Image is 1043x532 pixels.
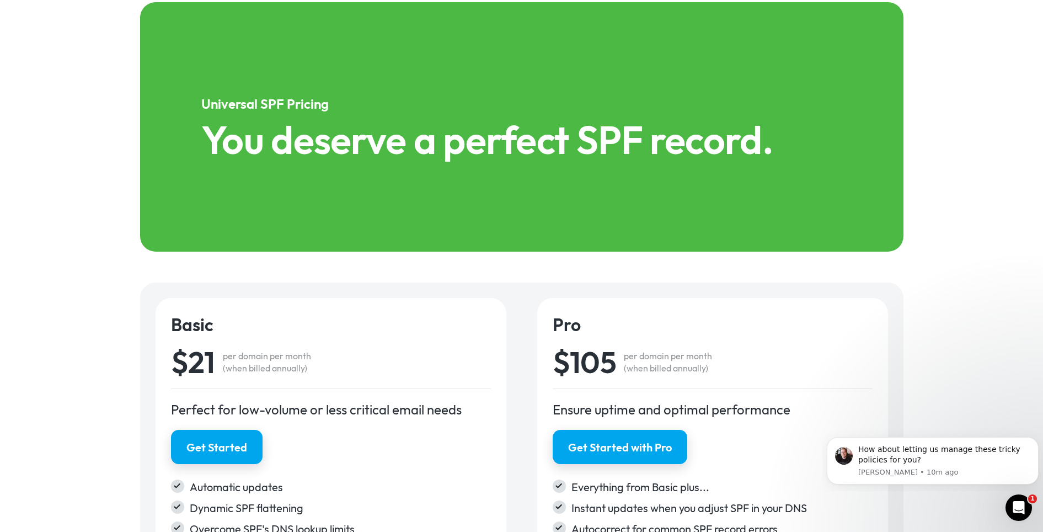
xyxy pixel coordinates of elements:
[553,401,873,418] div: Ensure uptime and optimal performance
[571,501,873,516] div: Instant updates when you adjust SPF in your DNS
[171,313,491,336] h4: Basic
[186,440,247,455] div: Get Started
[553,430,687,464] a: Get Started with Pro
[190,501,491,516] div: Dynamic SPF flattening
[568,440,672,455] div: Get Started with Pro
[1028,494,1037,503] span: 1
[223,350,311,374] div: per domain per month (when billed annually)
[171,401,491,418] div: Perfect for low-volume or less critical email needs
[553,313,873,336] h4: Pro
[822,427,1043,491] iframe: Intercom notifications message
[201,95,842,113] h5: Universal SPF Pricing
[624,350,712,374] div: per domain per month (when billed annually)
[553,347,617,377] div: $105
[1005,494,1032,521] iframe: Intercom live chat
[201,120,842,159] h1: You deserve a perfect SPF record.
[571,480,873,495] div: Everything from Basic plus...
[190,480,491,495] div: Automatic updates
[171,430,263,464] a: Get Started
[171,347,215,377] div: $21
